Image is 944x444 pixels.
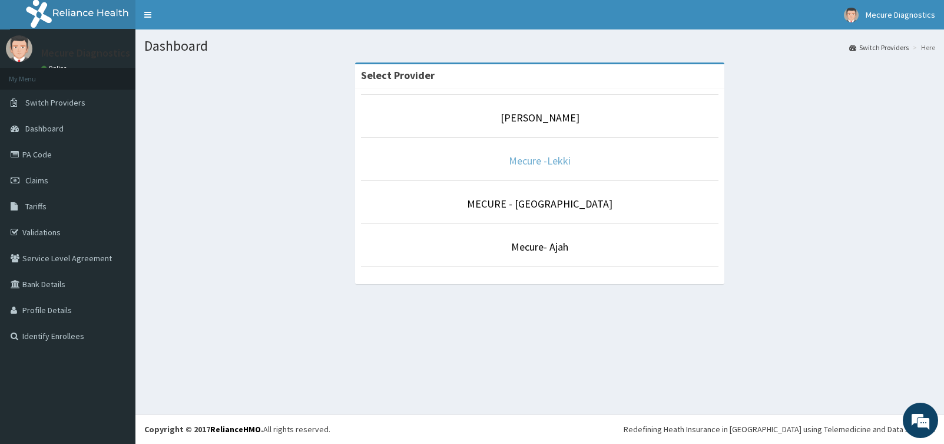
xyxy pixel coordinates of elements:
[849,42,909,52] a: Switch Providers
[25,201,47,212] span: Tariffs
[144,424,263,435] strong: Copyright © 2017 .
[41,48,130,58] p: Mecure Diagnostics
[509,154,571,167] a: Mecure -Lekki
[844,8,859,22] img: User Image
[25,123,64,134] span: Dashboard
[511,240,568,254] a: Mecure- Ajah
[467,197,612,211] a: MECURE - [GEOGRAPHIC_DATA]
[41,64,69,73] a: Online
[144,38,935,54] h1: Dashboard
[624,423,935,435] div: Redefining Heath Insurance in [GEOGRAPHIC_DATA] using Telemedicine and Data Science!
[210,424,261,435] a: RelianceHMO
[361,68,435,82] strong: Select Provider
[501,111,579,124] a: [PERSON_NAME]
[135,414,944,444] footer: All rights reserved.
[910,42,935,52] li: Here
[25,97,85,108] span: Switch Providers
[25,175,48,186] span: Claims
[866,9,935,20] span: Mecure Diagnostics
[6,35,32,62] img: User Image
